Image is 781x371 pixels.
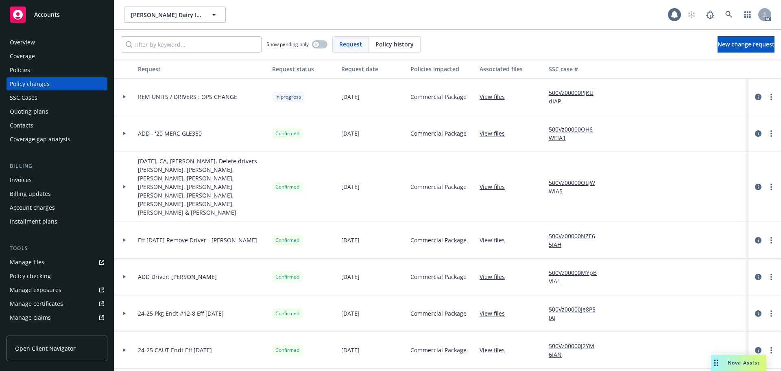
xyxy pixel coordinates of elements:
button: Request status [269,59,338,79]
div: Toggle Row Expanded [114,152,135,222]
a: 500Vz00000Je8P5IAJ [549,305,603,322]
a: Manage certificates [7,297,107,310]
span: In progress [275,93,301,101]
a: circleInformation [753,272,763,282]
span: Commercial Package [410,272,467,281]
span: [DATE] [341,272,360,281]
span: Commercial Package [410,236,467,244]
div: Request [138,65,266,73]
div: Policy checking [10,270,51,283]
div: Request status [272,65,335,73]
div: Billing updates [10,187,51,200]
span: Nova Assist [728,359,760,366]
div: Overview [10,36,35,49]
a: more [766,92,776,102]
button: Request [135,59,269,79]
span: Open Client Navigator [15,344,76,353]
span: [DATE] [341,346,360,354]
div: SSC case # [549,65,603,73]
a: SSC Cases [7,91,107,104]
span: REM UNITS / DRIVERS : OPS CHANGE [138,92,237,101]
a: circleInformation [753,345,763,355]
span: 24-25 Pkg Endt #12-8 Eff [DATE] [138,309,224,318]
span: ADD - '20 MERC GLE350 [138,129,202,138]
a: Coverage [7,50,107,63]
div: Quoting plans [10,105,48,118]
a: more [766,345,776,355]
div: Toggle Row Expanded [114,79,135,115]
a: Policy changes [7,77,107,90]
button: Nova Assist [711,355,766,371]
div: Policy changes [10,77,50,90]
a: Installment plans [7,215,107,228]
button: Policies impacted [407,59,476,79]
a: View files [480,236,511,244]
div: SSC Cases [10,91,37,104]
div: Coverage gap analysis [10,133,70,146]
span: Accounts [34,11,60,18]
a: 500Vz00000NZE65IAH [549,232,603,249]
a: View files [480,346,511,354]
span: Show pending only [266,41,309,48]
div: Request date [341,65,404,73]
a: View files [480,129,511,138]
div: Contacts [10,119,33,132]
div: Drag to move [711,355,721,371]
a: Invoices [7,173,107,187]
a: Billing updates [7,187,107,200]
a: 500Vz00000OLJWWIA5 [549,178,603,195]
a: Report a Bug [702,7,718,23]
a: Manage files [7,256,107,269]
a: 500Vz00000OH6WEIA1 [549,125,603,142]
div: Policies impacted [410,65,473,73]
span: Commercial Package [410,182,467,191]
div: Account charges [10,201,55,214]
div: Coverage [10,50,35,63]
span: Eff [DATE] Remove Driver - [PERSON_NAME] [138,236,257,244]
a: View files [480,272,511,281]
a: more [766,129,776,138]
button: SSC case # [545,59,606,79]
div: Manage claims [10,311,51,324]
div: Billing [7,162,107,170]
button: Request date [338,59,407,79]
div: Tools [7,244,107,252]
div: Toggle Row Expanded [114,115,135,152]
span: Policy history [375,40,414,48]
a: Manage exposures [7,283,107,296]
span: New change request [718,40,774,48]
a: Search [721,7,737,23]
a: Start snowing [683,7,700,23]
a: circleInformation [753,129,763,138]
a: Manage BORs [7,325,107,338]
span: [DATE] [341,129,360,138]
span: ADD Driver: [PERSON_NAME] [138,272,217,281]
div: Toggle Row Expanded [114,222,135,259]
span: Commercial Package [410,129,467,138]
span: [DATE] [341,236,360,244]
div: Policies [10,64,30,77]
a: more [766,309,776,318]
div: Toggle Row Expanded [114,332,135,369]
a: circleInformation [753,309,763,318]
a: 500Vz00000MYpBVIA1 [549,268,603,285]
span: Commercial Package [410,346,467,354]
span: Confirmed [275,273,299,281]
a: Contacts [7,119,107,132]
a: View files [480,309,511,318]
a: Coverage gap analysis [7,133,107,146]
div: Toggle Row Expanded [114,295,135,332]
span: Confirmed [275,183,299,191]
a: more [766,182,776,192]
a: Quoting plans [7,105,107,118]
a: New change request [718,36,774,53]
a: circleInformation [753,182,763,192]
a: View files [480,92,511,101]
div: Manage certificates [10,297,63,310]
a: Switch app [740,7,756,23]
span: [DATE] [341,309,360,318]
span: 24-25 CAUT Endt Eff [DATE] [138,346,212,354]
a: Policy checking [7,270,107,283]
span: Confirmed [275,237,299,244]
